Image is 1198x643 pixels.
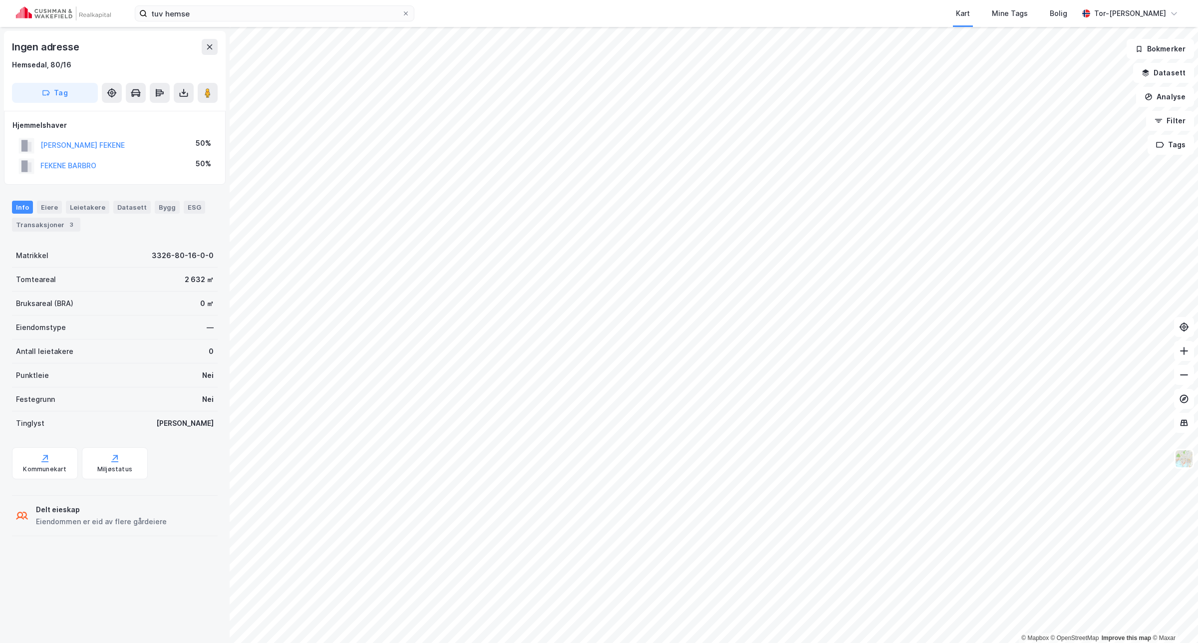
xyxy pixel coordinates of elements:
[16,6,111,20] img: cushman-wakefield-realkapital-logo.202ea83816669bd177139c58696a8fa1.svg
[1102,635,1151,642] a: Improve this map
[1021,635,1049,642] a: Mapbox
[956,7,970,19] div: Kart
[36,504,167,516] div: Delt eieskap
[16,393,55,405] div: Festegrunn
[97,465,132,473] div: Miljøstatus
[196,137,211,149] div: 50%
[12,59,71,71] div: Hemsedal, 80/16
[156,417,214,429] div: [PERSON_NAME]
[1094,7,1166,19] div: Tor-[PERSON_NAME]
[209,345,214,357] div: 0
[1051,635,1099,642] a: OpenStreetMap
[202,393,214,405] div: Nei
[152,250,214,262] div: 3326-80-16-0-0
[36,516,167,528] div: Eiendommen er eid av flere gårdeiere
[16,321,66,333] div: Eiendomstype
[16,274,56,286] div: Tomteareal
[12,119,217,131] div: Hjemmelshaver
[207,321,214,333] div: —
[37,201,62,214] div: Eiere
[184,201,205,214] div: ESG
[155,201,180,214] div: Bygg
[200,298,214,310] div: 0 ㎡
[12,218,80,232] div: Transaksjoner
[12,39,81,55] div: Ingen adresse
[12,201,33,214] div: Info
[16,345,73,357] div: Antall leietakere
[147,6,402,21] input: Søk på adresse, matrikkel, gårdeiere, leietakere eller personer
[1148,135,1194,155] button: Tags
[1136,87,1194,107] button: Analyse
[66,201,109,214] div: Leietakere
[1148,595,1198,643] div: Kontrollprogram for chat
[16,369,49,381] div: Punktleie
[1175,449,1194,468] img: Z
[16,250,48,262] div: Matrikkel
[16,417,44,429] div: Tinglyst
[196,158,211,170] div: 50%
[1050,7,1067,19] div: Bolig
[113,201,151,214] div: Datasett
[1146,111,1194,131] button: Filter
[1133,63,1194,83] button: Datasett
[1148,595,1198,643] iframe: Chat Widget
[23,465,66,473] div: Kommunekart
[202,369,214,381] div: Nei
[185,274,214,286] div: 2 632 ㎡
[1127,39,1194,59] button: Bokmerker
[66,220,76,230] div: 3
[12,83,98,103] button: Tag
[992,7,1028,19] div: Mine Tags
[16,298,73,310] div: Bruksareal (BRA)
